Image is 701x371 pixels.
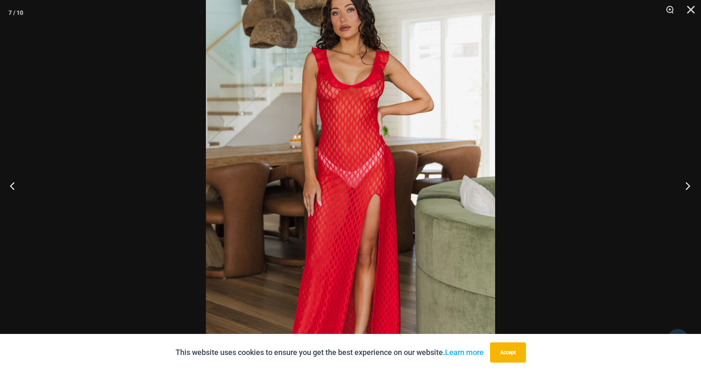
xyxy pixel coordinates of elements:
button: Next [669,165,701,207]
div: 7 / 10 [8,6,23,19]
button: Accept [490,342,526,363]
p: This website uses cookies to ensure you get the best experience on our website. [176,346,484,359]
a: Learn more [445,348,484,357]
